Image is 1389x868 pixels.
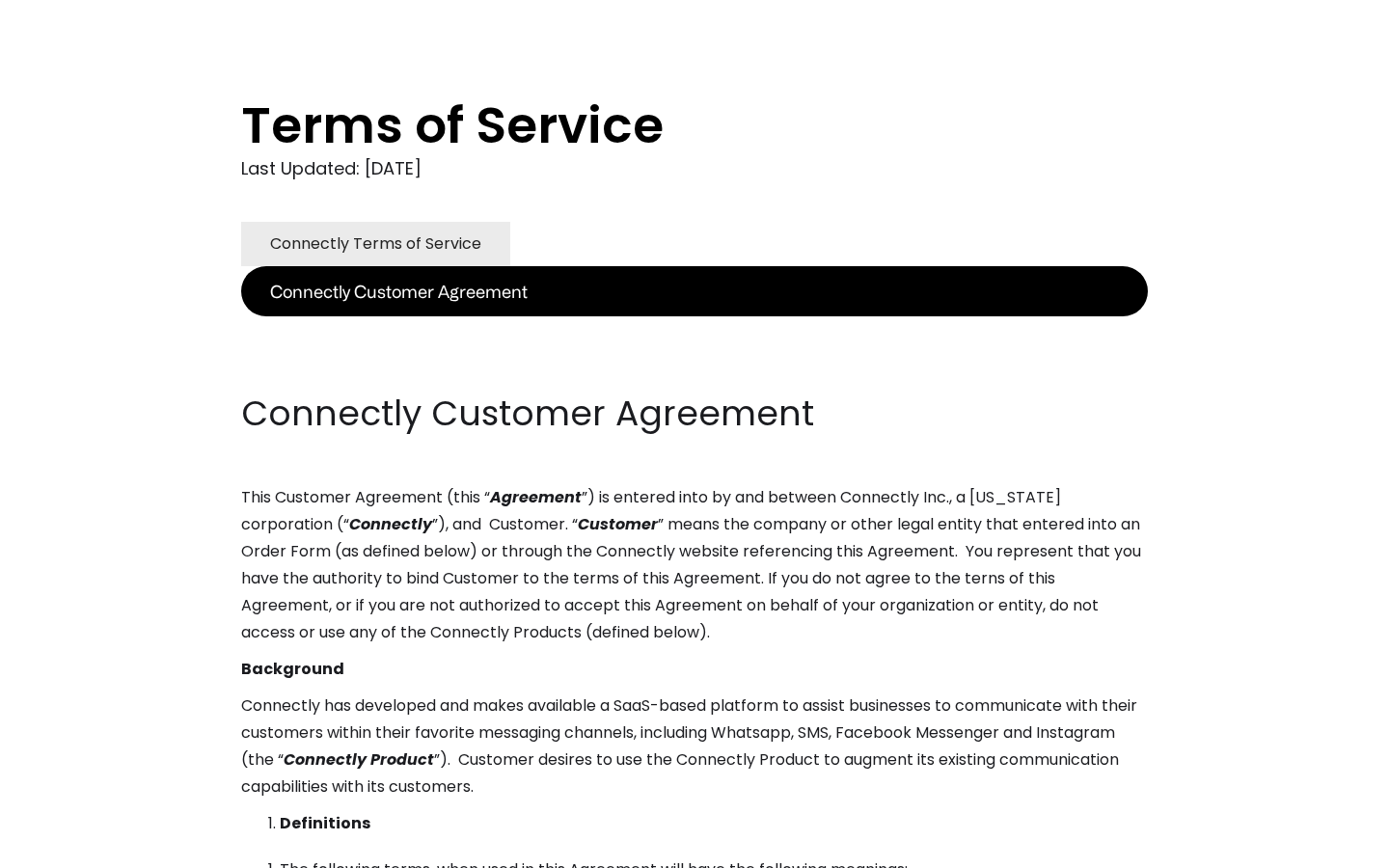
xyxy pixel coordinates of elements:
[349,513,432,535] em: Connectly
[241,96,1071,154] h1: Terms of Service
[241,316,1148,343] p: ‍
[270,231,481,258] div: Connectly Terms of Service
[280,812,370,834] strong: Definitions
[241,692,1148,800] p: Connectly has developed and makes available a SaaS-based platform to assist businesses to communi...
[578,513,658,535] em: Customer
[241,484,1148,646] p: This Customer Agreement (this “ ”) is entered into by and between Connectly Inc., a [US_STATE] co...
[241,353,1148,380] p: ‍
[241,154,1148,183] div: Last Updated: [DATE]
[284,748,434,771] em: Connectly Product
[241,390,1148,438] h2: Connectly Customer Agreement
[490,486,582,508] em: Agreement
[241,658,344,680] strong: Background
[19,832,116,861] aside: Language selected: English
[270,278,528,305] div: Connectly Customer Agreement
[39,834,116,861] ul: Language list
